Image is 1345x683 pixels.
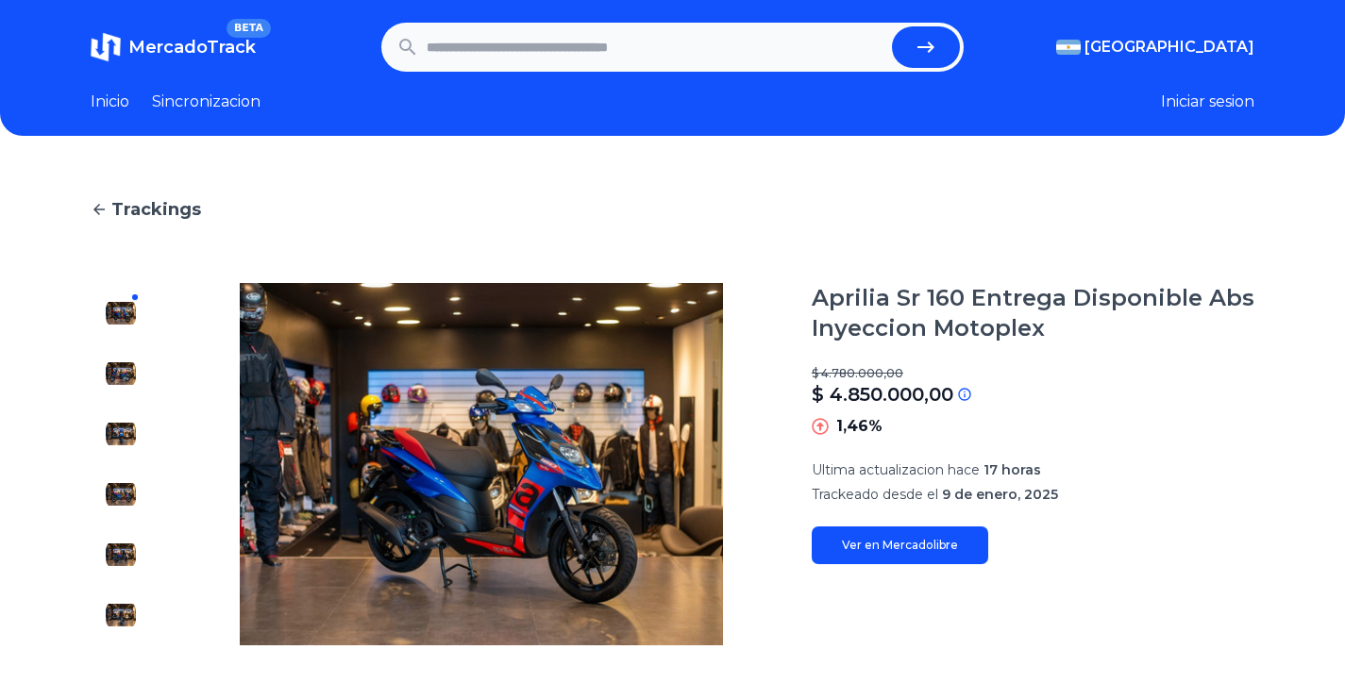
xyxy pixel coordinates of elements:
[128,37,256,58] span: MercadoTrack
[1056,36,1254,58] button: [GEOGRAPHIC_DATA]
[227,19,271,38] span: BETA
[106,540,136,570] img: Aprilia Sr 160 Entrega Disponible Abs Inyeccion Motoplex
[942,486,1058,503] span: 9 de enero, 2025
[1084,36,1254,58] span: [GEOGRAPHIC_DATA]
[836,415,883,438] p: 1,46%
[106,358,136,389] img: Aprilia Sr 160 Entrega Disponible Abs Inyeccion Motoplex
[91,32,256,62] a: MercadoTrackBETA
[812,283,1254,343] h1: Aprilia Sr 160 Entrega Disponible Abs Inyeccion Motoplex
[189,283,774,645] img: Aprilia Sr 160 Entrega Disponible Abs Inyeccion Motoplex
[812,526,988,564] a: Ver en Mercadolibre
[812,486,938,503] span: Trackeado desde el
[106,298,136,328] img: Aprilia Sr 160 Entrega Disponible Abs Inyeccion Motoplex
[1056,40,1081,55] img: Argentina
[91,91,129,113] a: Inicio
[91,196,1254,223] a: Trackings
[106,419,136,449] img: Aprilia Sr 160 Entrega Disponible Abs Inyeccion Motoplex
[984,461,1041,478] span: 17 horas
[152,91,261,113] a: Sincronizacion
[91,32,121,62] img: MercadoTrack
[111,196,201,223] span: Trackings
[812,381,953,408] p: $ 4.850.000,00
[812,366,1254,381] p: $ 4.780.000,00
[106,600,136,630] img: Aprilia Sr 160 Entrega Disponible Abs Inyeccion Motoplex
[812,461,980,478] span: Ultima actualizacion hace
[1161,91,1254,113] button: Iniciar sesion
[106,479,136,509] img: Aprilia Sr 160 Entrega Disponible Abs Inyeccion Motoplex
